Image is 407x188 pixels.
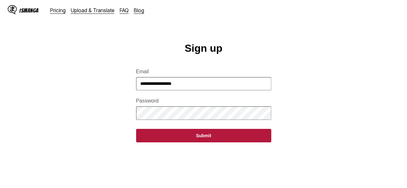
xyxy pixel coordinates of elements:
[136,98,271,104] label: Password
[50,7,66,13] a: Pricing
[8,5,50,15] a: IsManga LogoIsManga
[136,129,271,142] button: Submit
[71,7,115,13] a: Upload & Translate
[19,7,39,13] div: IsManga
[136,69,271,75] label: Email
[134,7,144,13] a: Blog
[120,7,129,13] a: FAQ
[185,42,222,54] h1: Sign up
[8,5,17,14] img: IsManga Logo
